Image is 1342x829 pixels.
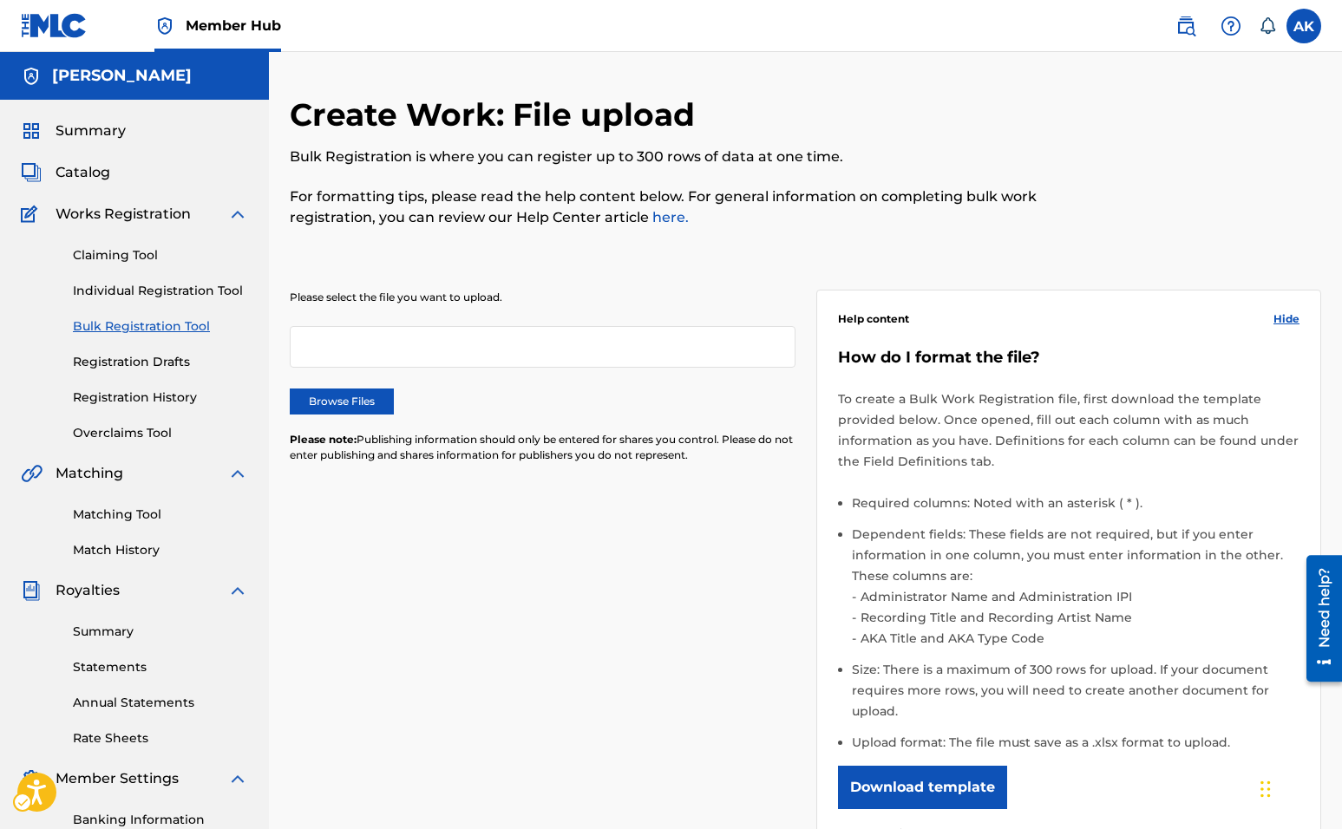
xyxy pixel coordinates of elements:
[290,433,357,446] span: Please note:
[73,623,248,641] a: Summary
[838,348,1300,368] h5: How do I format the file?
[56,463,123,484] span: Matching
[73,506,248,524] a: Matching Tool
[56,768,179,789] span: Member Settings
[56,162,110,183] span: Catalog
[21,162,110,183] a: CatalogCatalog
[73,424,248,442] a: Overclaims Tool
[21,66,42,87] img: Accounts
[838,388,1300,472] p: To create a Bulk Work Registration file, first download the template provided below. Once opened,...
[73,353,248,371] a: Registration Drafts
[73,282,248,300] a: Individual Registration Tool
[856,607,1300,628] li: Recording Title and Recording Artist Name
[73,317,248,336] a: Bulk Registration Tool
[1255,746,1342,829] iframe: Hubspot Iframe
[1273,311,1299,327] span: Hide
[21,768,42,789] img: Member Settings
[73,541,248,559] a: Match History
[56,121,126,141] span: Summary
[52,66,192,86] h5: [PERSON_NAME]
[1259,17,1276,35] div: Notifications
[856,586,1300,607] li: Administrator Name and Administration IPI
[1255,746,1342,829] div: Chat Widget
[227,463,248,484] img: expand
[21,162,42,183] img: Catalog
[649,209,689,225] a: here.
[1293,544,1342,692] iframe: Iframe | Resource Center
[290,290,795,305] p: Please select the file you want to upload.
[290,95,704,134] h2: Create Work: File upload
[21,121,42,141] img: Summary
[290,186,1084,228] p: For formatting tips, please read the help content below. For general information on completing bu...
[852,493,1300,524] li: Required columns: Noted with an asterisk ( * ).
[56,580,120,601] span: Royalties
[852,524,1300,659] li: Dependent fields: These fields are not required, but if you enter information in one column, you ...
[73,694,248,712] a: Annual Statements
[73,729,248,747] a: Rate Sheets
[852,659,1300,732] li: Size: There is a maximum of 300 rows for upload. If your document requires more rows, you will ne...
[186,16,281,36] span: Member Hub
[290,432,795,463] p: Publishing information should only be entered for shares you control. Please do not enter publish...
[1175,16,1196,36] img: search
[21,204,43,225] img: Works Registration
[838,311,909,327] span: Help content
[21,463,43,484] img: Matching
[227,768,248,789] img: expand
[154,16,175,36] img: Top Rightsholder
[852,732,1300,753] li: Upload format: The file must save as a .xlsx format to upload.
[1221,16,1241,36] img: help
[56,204,191,225] span: Works Registration
[1260,763,1271,815] div: Drag
[290,147,1084,167] p: Bulk Registration is where you can register up to 300 rows of data at one time.
[21,580,42,601] img: Royalties
[73,388,248,407] a: Registration History
[73,658,248,676] a: Statements
[73,246,248,264] a: Claiming Tool
[227,580,248,601] img: expand
[1286,9,1321,43] div: User Menu
[290,388,394,414] label: Browse Files
[21,13,88,38] img: MLC Logo
[856,628,1300,649] li: AKA Title and AKA Type Code
[227,204,248,225] img: expand
[73,811,248,829] a: Banking Information
[838,766,1007,809] button: Download template
[21,121,126,141] a: SummarySummary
